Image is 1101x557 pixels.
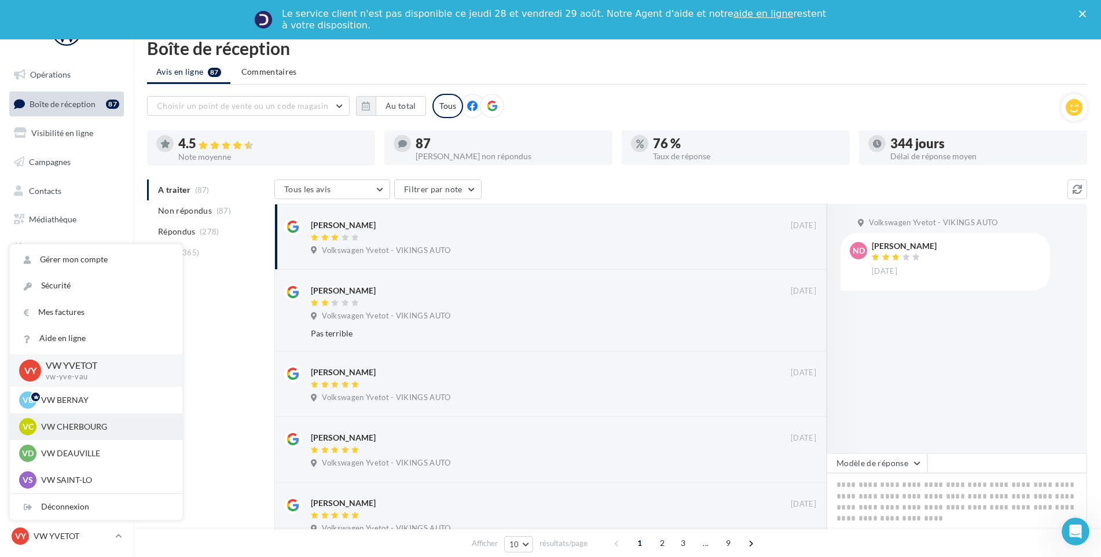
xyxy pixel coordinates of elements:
[674,534,692,552] span: 3
[158,205,212,217] span: Non répondus
[31,128,93,138] span: Visibilité en ligne
[29,185,61,195] span: Contacts
[504,536,534,552] button: 10
[29,157,71,167] span: Campagnes
[7,303,126,338] a: Campagnes DataOnDemand
[282,8,828,31] div: Le service client n'est pas disponible ce jeudi 28 et vendredi 29 août. Notre Agent d'aide et not...
[322,245,450,256] span: Volkswagen Yvetot - VIKINGS AUTO
[30,69,71,79] span: Opérations
[10,299,182,325] a: Mes factures
[9,525,124,547] a: VY VW YVETOT
[7,265,126,299] a: PLV et print personnalisable
[322,393,450,403] span: Volkswagen Yvetot - VIKINGS AUTO
[1062,518,1089,545] iframe: Intercom live chat
[178,137,366,151] div: 4.5
[29,214,76,224] span: Médiathèque
[311,367,376,378] div: [PERSON_NAME]
[890,152,1078,160] div: Délai de réponse moyen
[356,96,426,116] button: Au total
[180,248,200,257] span: (365)
[311,497,376,509] div: [PERSON_NAME]
[394,179,482,199] button: Filtrer par note
[254,10,273,29] img: Profile image for Service-Client
[7,91,126,116] a: Boîte de réception87
[23,394,34,406] span: VB
[41,394,168,406] p: VW BERNAY
[7,150,126,174] a: Campagnes
[540,538,588,549] span: résultats/page
[890,137,1078,150] div: 344 jours
[719,534,737,552] span: 9
[158,226,196,237] span: Répondus
[10,494,182,520] div: Déconnexion
[322,458,450,468] span: Volkswagen Yvetot - VIKINGS AUTO
[853,245,865,256] span: ND
[147,39,1087,57] div: Boîte de réception
[10,273,182,299] a: Sécurité
[653,152,841,160] div: Taux de réponse
[322,523,450,534] span: Volkswagen Yvetot - VIKINGS AUTO
[23,421,34,433] span: VC
[29,243,68,253] span: Calendrier
[23,474,33,486] span: VS
[10,325,182,351] a: Aide en ligne
[284,184,331,194] span: Tous les avis
[46,359,164,372] p: VW YVETOT
[274,179,390,199] button: Tous les avis
[376,96,426,116] button: Au total
[311,219,376,231] div: [PERSON_NAME]
[791,368,816,378] span: [DATE]
[7,121,126,145] a: Visibilité en ligne
[7,236,126,261] a: Calendrier
[200,227,219,236] span: (278)
[322,311,450,321] span: Volkswagen Yvetot - VIKINGS AUTO
[416,137,603,150] div: 87
[157,101,328,111] span: Choisir un point de vente ou un code magasin
[653,534,671,552] span: 2
[106,100,119,109] div: 87
[509,540,519,549] span: 10
[41,474,168,486] p: VW SAINT-LO
[7,63,126,87] a: Opérations
[869,218,997,228] span: Volkswagen Yvetot - VIKINGS AUTO
[7,179,126,203] a: Contacts
[241,66,297,78] span: Commentaires
[696,534,715,552] span: ...
[872,242,937,250] div: [PERSON_NAME]
[178,153,366,161] div: Note moyenne
[1079,10,1091,17] div: Fermer
[733,8,793,19] a: aide en ligne
[827,453,927,473] button: Modèle de réponse
[24,364,36,377] span: VY
[41,448,168,459] p: VW DEAUVILLE
[872,266,897,277] span: [DATE]
[30,98,96,108] span: Boîte de réception
[41,421,168,433] p: VW CHERBOURG
[34,530,111,542] p: VW YVETOT
[311,328,741,339] div: Pas terrible
[311,285,376,296] div: [PERSON_NAME]
[22,448,34,459] span: VD
[216,206,231,215] span: (87)
[432,94,463,118] div: Tous
[10,247,182,273] a: Gérer mon compte
[791,499,816,510] span: [DATE]
[791,221,816,231] span: [DATE]
[7,207,126,232] a: Médiathèque
[311,432,376,444] div: [PERSON_NAME]
[472,538,498,549] span: Afficher
[630,534,649,552] span: 1
[15,530,26,542] span: VY
[416,152,603,160] div: [PERSON_NAME] non répondus
[791,286,816,296] span: [DATE]
[653,137,841,150] div: 76 %
[46,372,164,382] p: vw-yve-vau
[147,96,350,116] button: Choisir un point de vente ou un code magasin
[791,433,816,444] span: [DATE]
